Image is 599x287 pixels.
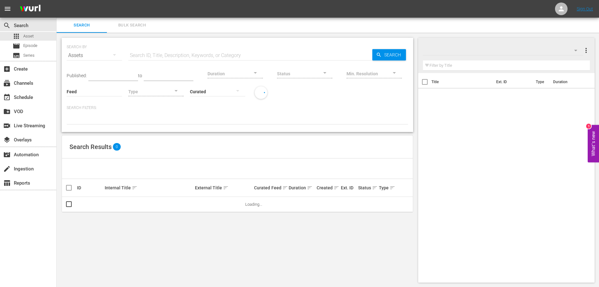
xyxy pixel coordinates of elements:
th: Title [431,73,492,91]
span: Schedule [3,94,11,101]
span: Search [3,22,11,29]
span: VOD [3,108,11,115]
span: Reports [3,179,11,187]
span: sort [390,185,395,191]
span: sort [132,185,137,191]
span: Bulk Search [111,22,153,29]
span: more_vert [582,47,590,54]
div: Assets [67,47,122,64]
span: sort [282,185,288,191]
span: sort [372,185,378,191]
span: sort [334,185,339,191]
th: Ext. ID [492,73,532,91]
div: ID [77,185,103,190]
span: menu [4,5,11,13]
span: Asset [13,32,20,40]
span: sort [223,185,229,191]
span: Episode [23,43,37,49]
span: Loading... [245,202,262,207]
span: Series [13,52,20,59]
span: 0 [113,143,121,151]
div: Ext. ID [341,185,356,190]
button: Search [372,49,406,60]
div: Curated [254,185,269,190]
div: 1 [586,123,591,129]
span: Overlays [3,136,11,144]
div: Type [379,184,391,192]
span: Asset [23,33,34,39]
button: Open Feedback Widget [588,125,599,162]
a: Sign Out [577,6,593,11]
span: to [138,73,142,78]
span: Search Results [69,143,112,151]
span: Ingestion [3,165,11,173]
div: Internal Title [105,184,193,192]
div: External Title [195,184,252,192]
span: Search [382,49,406,60]
p: Search Filters: [67,105,408,111]
div: Feed [271,184,287,192]
span: Episode [13,42,20,50]
button: more_vert [582,43,590,58]
div: Created [317,184,339,192]
img: ans4CAIJ8jUAAAAAAAAAAAAAAAAAAAAAAAAgQb4GAAAAAAAAAAAAAAAAAAAAAAAAJMjXAAAAAAAAAAAAAAAAAAAAAAAAgAT5G... [15,2,45,16]
th: Type [532,73,549,91]
span: Search [60,22,103,29]
div: Duration [289,184,314,192]
span: Published: [67,73,87,78]
div: Status [358,184,377,192]
span: Channels [3,79,11,87]
span: Automation [3,151,11,158]
span: Create [3,65,11,73]
span: sort [307,185,313,191]
span: Series [23,52,35,59]
span: Live Streaming [3,122,11,129]
th: Duration [549,73,587,91]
